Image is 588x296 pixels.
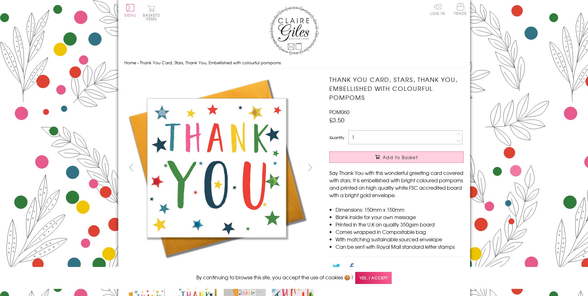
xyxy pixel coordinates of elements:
[329,116,344,124] span: £3.50
[329,135,344,140] label: Quantity
[317,75,502,260] img: Thank You Card, Stars, Thank You, Embellished with colourful pompoms
[336,221,464,228] li: Printed in the U.K on quality 350gsm board
[329,75,464,102] h1: Thank You Card, Stars, Thank You, Embellished with colourful pompoms
[336,206,464,213] li: Dimensions: 150mm x 150mm
[146,12,160,22] span: 0 items
[454,3,467,15] span: Trade
[329,151,464,163] button: Add to Basket
[124,57,464,69] nav: breadcrumbs
[124,12,136,18] span: Menu
[336,213,464,221] li: Blank inside for your own message
[383,154,418,160] span: Add to Basket
[336,235,464,243] li: With matching sustainable sourced envelope
[336,228,464,235] li: Comes wrapped in Compostable bag
[124,75,309,260] img: Thank You Card, Stars, Thank You, Embellished with colourful pompoms
[143,5,160,21] button: Basket0 items
[329,169,464,199] p: Say Thank You with this wonderful greeting card covered with stars. It is embellished with bright...
[355,272,392,284] span: Yes, I accept
[124,160,138,174] button: prev
[303,160,317,174] button: next
[454,3,467,16] a: Trade
[269,6,319,55] img: Claire Giles Greetings Cards
[336,243,464,250] li: Can be sent with Royal Mail standard letter stamps
[430,3,445,15] a: Log In
[329,108,349,116] span: POM060
[124,4,136,17] button: Menu
[124,60,136,66] a: Home
[140,60,281,66] span: Thank You Card, Stars, Thank You, Embellished with colourful pompoms
[137,60,139,66] span: ›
